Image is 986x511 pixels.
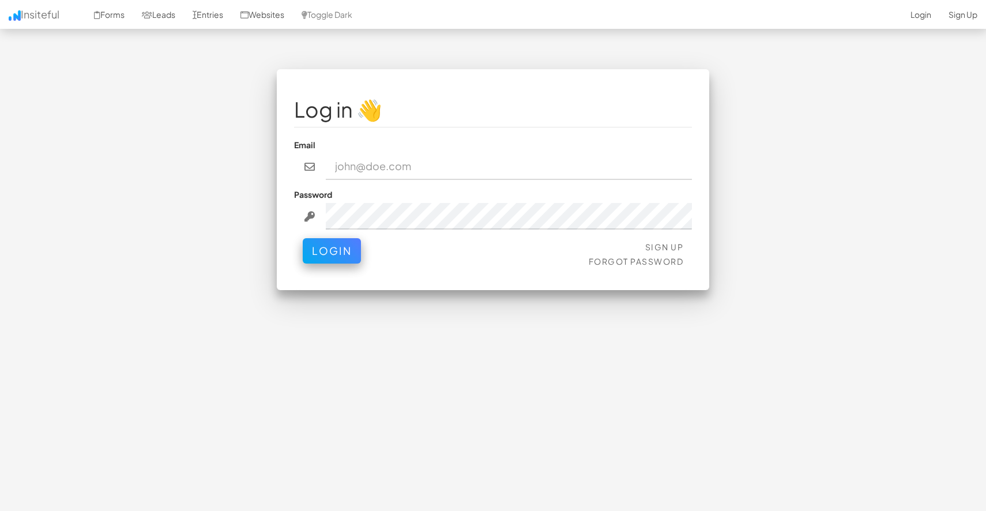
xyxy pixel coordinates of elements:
label: Email [294,139,315,151]
a: Forgot Password [589,256,684,266]
label: Password [294,189,332,200]
button: Login [303,238,361,264]
h1: Log in 👋 [294,98,692,121]
a: Sign Up [645,242,684,252]
input: john@doe.com [326,153,693,180]
img: icon.png [9,10,21,21]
